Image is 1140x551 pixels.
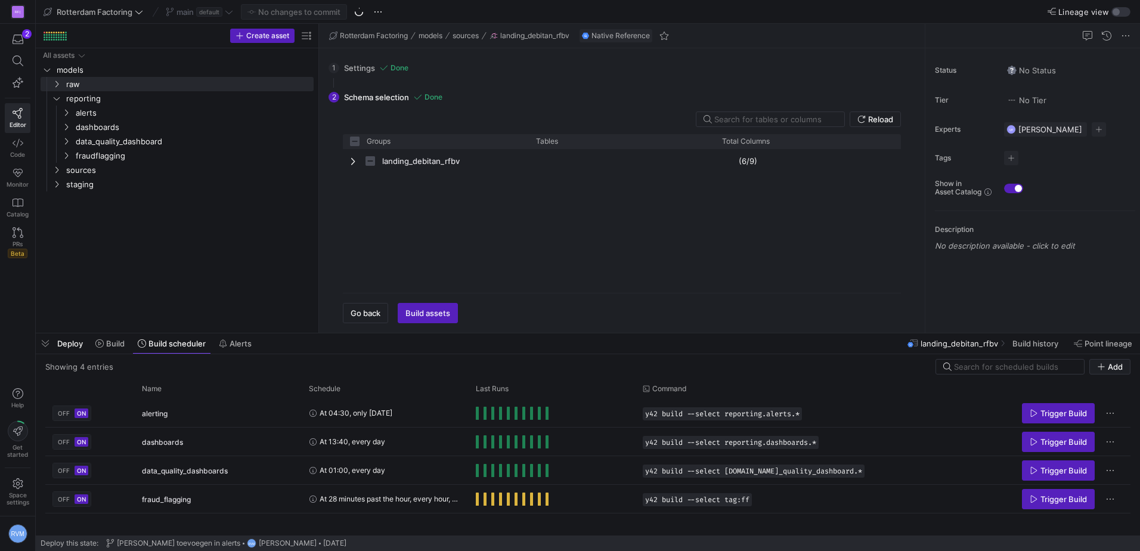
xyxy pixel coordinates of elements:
[142,400,168,428] span: alerting
[41,4,146,20] button: Rotterdam Factoring
[645,410,800,418] span: y42 build --select reporting.alerts.*
[714,114,835,124] input: Search for tables or columns
[45,485,1130,513] div: Press SPACE to select this row.
[66,178,312,191] span: staging
[476,385,509,393] span: Last Runs
[935,179,981,196] span: Show in Asset Catalog
[382,150,460,173] span: landing_debitan_rfbv
[7,211,29,218] span: Catalog
[76,135,312,148] span: data_quality_dashboard
[1007,95,1046,105] span: No Tier
[41,148,314,163] div: Press SPACE to select this row.
[5,222,30,263] a: PRsBeta
[76,106,312,120] span: alerts
[41,48,314,63] div: Press SPACE to select this row.
[5,521,30,546] button: RVM
[8,249,27,258] span: Beta
[739,156,757,166] y42-import-column-renderer: (6/9)
[5,383,30,414] button: Help
[1085,339,1132,348] span: Point lineage
[1022,432,1095,452] button: Trigger Build
[10,151,25,158] span: Code
[416,29,445,43] button: models
[5,103,30,133] a: Editor
[645,438,816,447] span: y42 build --select reporting.dashboards.*
[259,539,317,547] span: [PERSON_NAME]
[10,121,26,128] span: Editor
[1040,437,1087,447] span: Trigger Build
[45,428,1130,456] div: Press SPACE to select this row.
[10,401,25,408] span: Help
[41,177,314,191] div: Press SPACE to select this row.
[500,32,569,40] span: landing_debitan_rfbv
[57,7,132,17] span: Rotterdam Factoring
[22,29,32,39] div: 2
[7,491,29,506] span: Space settings
[148,339,206,348] span: Build scheduler
[1040,494,1087,504] span: Trigger Build
[1018,125,1082,134] span: [PERSON_NAME]
[132,333,211,354] button: Build scheduler
[1040,408,1087,418] span: Trigger Build
[1007,66,1056,75] span: No Status
[247,538,256,548] div: RVM
[323,539,346,547] span: [DATE]
[367,137,391,146] span: Groups
[652,385,686,393] span: Command
[45,456,1130,485] div: Press SPACE to select this row.
[419,32,442,40] span: models
[41,91,314,106] div: Press SPACE to select this row.
[12,6,24,18] div: RF(
[76,149,312,163] span: fraudflagging
[142,428,183,456] span: dashboards
[58,496,70,503] span: OFF
[1007,66,1017,75] img: No status
[66,163,312,177] span: sources
[850,112,901,127] button: Reload
[57,339,83,348] span: Deploy
[77,410,86,417] span: ON
[1022,489,1095,509] button: Trigger Build
[954,362,1077,372] input: Search for scheduled builds
[320,485,461,513] span: At 28 minutes past the hour, every hour, every day
[935,225,1135,234] p: Description
[230,339,252,348] span: Alerts
[5,133,30,163] a: Code
[41,163,314,177] div: Press SPACE to select this row.
[7,181,29,188] span: Monitor
[1004,63,1059,78] button: No statusNo Status
[106,339,125,348] span: Build
[536,137,558,146] span: Tables
[90,333,130,354] button: Build
[7,444,28,458] span: Get started
[1006,125,1016,134] div: VP
[1022,460,1095,481] button: Trigger Build
[1058,7,1109,17] span: Lineage view
[1007,95,1017,105] img: No tier
[320,428,385,456] span: At 13:40, every day
[142,457,228,485] span: data_quality_dashboards
[58,438,70,445] span: OFF
[645,467,862,475] span: y42 build --select [DOMAIN_NAME]_quality_dashboard.*
[5,473,30,511] a: Spacesettings
[5,163,30,193] a: Monitor
[935,66,995,75] span: Status
[58,410,70,417] span: OFF
[5,416,30,463] button: Getstarted
[230,29,295,43] button: Create asset
[41,106,314,120] div: Press SPACE to select this row.
[1108,362,1123,372] span: Add
[921,339,998,348] span: landing_debitan_rfbv
[582,32,589,39] img: undefined
[1004,92,1049,108] button: No tierNo Tier
[1089,359,1130,374] button: Add
[76,120,312,134] span: dashboards
[45,399,1130,428] div: Press SPACE to select this row.
[343,303,388,323] button: Go back
[43,51,75,60] div: All assets
[103,535,349,551] button: [PERSON_NAME] toevoegen in alertsRVM[PERSON_NAME][DATE]
[487,29,572,43] button: landing_debitan_rfbv
[41,539,98,547] span: Deploy this state:
[591,32,650,40] span: Native Reference
[41,120,314,134] div: Press SPACE to select this row.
